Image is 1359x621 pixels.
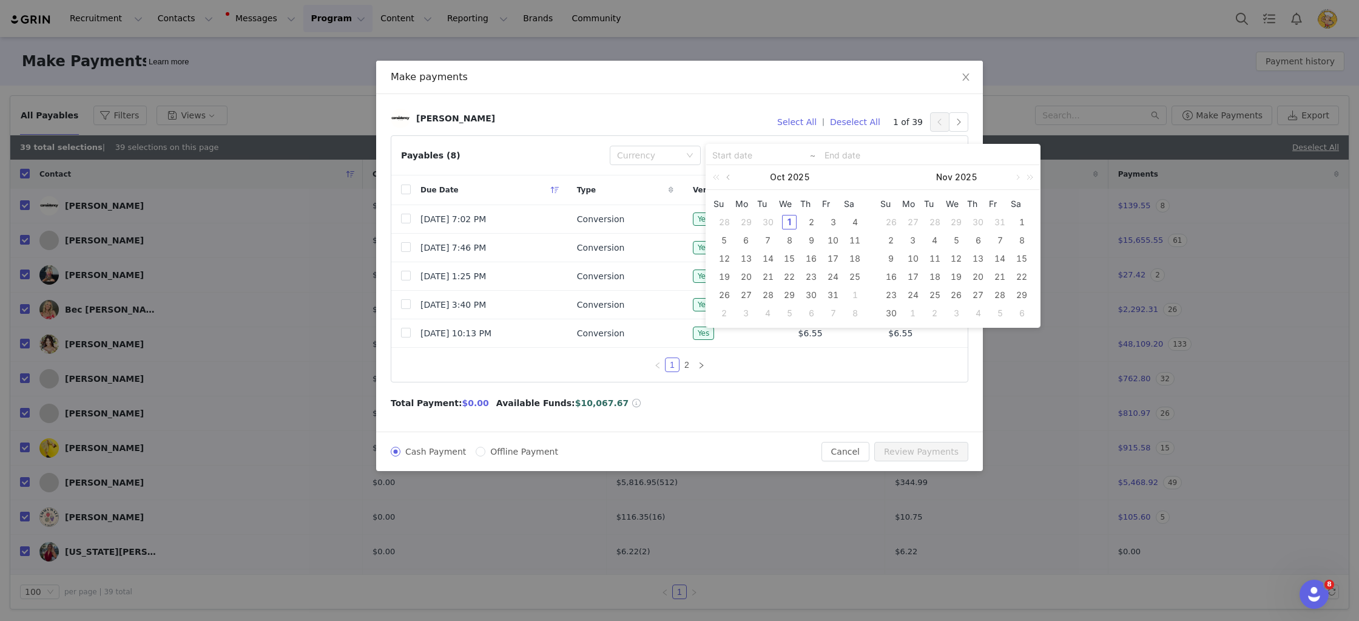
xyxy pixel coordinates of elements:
td: November 26, 2025 [946,286,968,304]
span: Su [880,199,902,209]
a: 2025 [786,165,811,189]
th: Fri [822,195,844,213]
div: 1 of 39 [893,112,968,132]
li: 1 [665,358,679,372]
div: Make payments [391,70,968,84]
td: November 24, 2025 [902,286,924,304]
div: 5 [782,306,797,321]
div: 20 [971,270,985,284]
div: [PERSON_NAME] [416,114,495,123]
td: December 1, 2025 [902,304,924,322]
td: November 6, 2025 [800,304,822,322]
div: 23 [804,270,818,284]
th: Thu [967,195,989,213]
div: 17 [906,270,920,284]
div: 8 [848,306,862,321]
td: October 20, 2025 [735,268,757,286]
td: November 9, 2025 [880,249,902,268]
div: 16 [884,270,899,284]
div: 3 [739,306,754,321]
div: 10 [906,251,920,266]
td: November 14, 2025 [989,249,1011,268]
th: Thu [800,195,822,213]
span: [DATE] 10:13 PM [420,327,491,340]
div: 30 [761,215,775,229]
td: October 26, 2025 [713,286,735,304]
td: September 30, 2025 [757,213,779,231]
span: 8 [1324,580,1334,589]
td: October 2, 2025 [800,213,822,231]
td: November 6, 2025 [967,231,989,249]
span: Th [967,199,989,209]
div: 8 [1014,233,1029,248]
i: icon: down [686,152,693,160]
div: 12 [949,251,963,266]
th: Sat [1011,195,1033,213]
span: | [822,117,825,127]
td: November 21, 2025 [989,268,1011,286]
div: 11 [848,233,862,248]
span: Th [800,199,822,209]
td: November 2, 2025 [880,231,902,249]
div: 21 [761,270,775,284]
div: Payables (8) [401,149,460,162]
td: October 30, 2025 [967,213,989,231]
td: October 29, 2025 [779,286,801,304]
div: 13 [971,251,985,266]
a: Next month (PageDown) [1011,165,1022,189]
div: 15 [1014,251,1029,266]
div: 6 [804,306,818,321]
div: 6 [1014,306,1029,321]
div: 29 [782,288,797,302]
i: icon: left [654,362,661,369]
div: 29 [1014,288,1029,302]
span: Sa [1011,199,1033,209]
div: 4 [761,306,775,321]
div: 22 [1014,270,1029,284]
div: 23 [884,288,899,302]
td: November 30, 2025 [880,304,902,322]
div: 9 [804,233,818,248]
td: October 6, 2025 [735,231,757,249]
div: 31 [993,215,1007,229]
input: End date [825,148,1034,163]
td: November 2, 2025 [713,304,735,322]
td: November 12, 2025 [946,249,968,268]
div: 11 [928,251,942,266]
td: November 3, 2025 [735,304,757,322]
span: Cash Payment [400,447,471,456]
div: 28 [993,288,1007,302]
div: 26 [884,215,899,229]
span: Yes [693,270,714,283]
div: 3 [826,215,840,229]
div: 12 [717,251,732,266]
div: 30 [884,306,899,321]
div: 10 [826,233,840,248]
td: November 25, 2025 [924,286,946,304]
span: Total Payment: [391,397,462,410]
img: 5dcec127-058f-48a1-82d1-b744e1767993.jpg [391,109,410,128]
div: 3 [906,233,920,248]
span: Mo [735,199,757,209]
span: $6.55 [888,327,912,340]
td: October 19, 2025 [713,268,735,286]
td: November 23, 2025 [880,286,902,304]
span: Yes [693,327,714,340]
div: 27 [906,215,920,229]
td: October 11, 2025 [844,231,866,249]
span: Type [577,185,596,195]
a: [PERSON_NAME] [391,109,495,128]
li: 2 [679,358,694,372]
td: October 24, 2025 [822,268,844,286]
div: 4 [971,306,985,321]
div: 1 [1014,215,1029,229]
span: Yes [693,212,714,226]
span: $0.00 [462,398,489,408]
div: 28 [928,215,942,229]
td: October 8, 2025 [779,231,801,249]
div: 20 [739,270,754,284]
div: 4 [928,233,942,248]
td: September 29, 2025 [735,213,757,231]
span: Yes [693,241,714,254]
div: 24 [906,288,920,302]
